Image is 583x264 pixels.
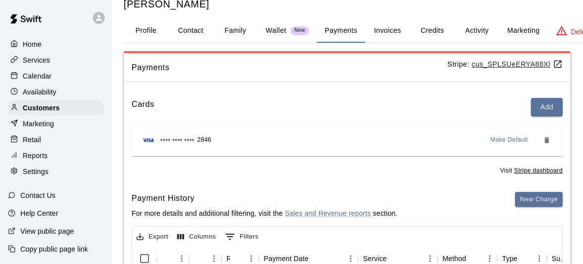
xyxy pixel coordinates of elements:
p: Home [23,39,42,49]
h6: Cards [132,98,154,116]
button: Activity [454,19,499,43]
p: Calendar [23,71,52,81]
p: Services [23,55,50,65]
a: Services [8,53,104,68]
a: Home [8,37,104,52]
p: View public page [20,226,74,236]
p: Reports [23,151,48,161]
button: Contact [168,19,213,43]
p: Stripe: [447,59,563,70]
button: Profile [124,19,168,43]
button: Remove [539,132,555,148]
a: Stripe dashboard [514,167,563,174]
p: Settings [23,167,49,176]
p: Retail [23,135,41,145]
button: Select columns [175,229,219,245]
button: Credits [410,19,454,43]
button: Add [531,98,563,116]
button: New Charge [515,192,563,207]
span: Payments [132,61,447,74]
span: Visit [500,166,563,176]
h6: Payment History [132,192,397,205]
p: Help Center [20,208,58,218]
p: Copy public page link [20,244,88,254]
a: Calendar [8,69,104,84]
p: Customers [23,103,60,113]
p: For more details and additional filtering, visit the section. [132,208,397,218]
span: Make Default [491,135,528,145]
button: Payments [317,19,365,43]
button: Marketing [499,19,547,43]
button: Invoices [365,19,410,43]
a: Settings [8,164,104,179]
p: Wallet [266,25,287,36]
p: Availability [23,87,57,97]
span: New [291,27,309,34]
p: Contact Us [20,190,56,200]
button: Export [134,229,171,245]
a: cus_SPLSUeERYA88Xl [472,60,563,68]
p: Marketing [23,119,54,129]
a: Availability [8,85,104,99]
button: Show filters [222,229,261,245]
a: Reports [8,148,104,163]
a: Retail [8,132,104,147]
img: Credit card brand logo [140,135,157,145]
a: Sales and Revenue reports [285,209,370,217]
button: Make Default [487,132,532,148]
a: Customers [8,100,104,115]
a: Marketing [8,116,104,131]
button: Family [213,19,258,43]
span: 2846 [197,135,211,145]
